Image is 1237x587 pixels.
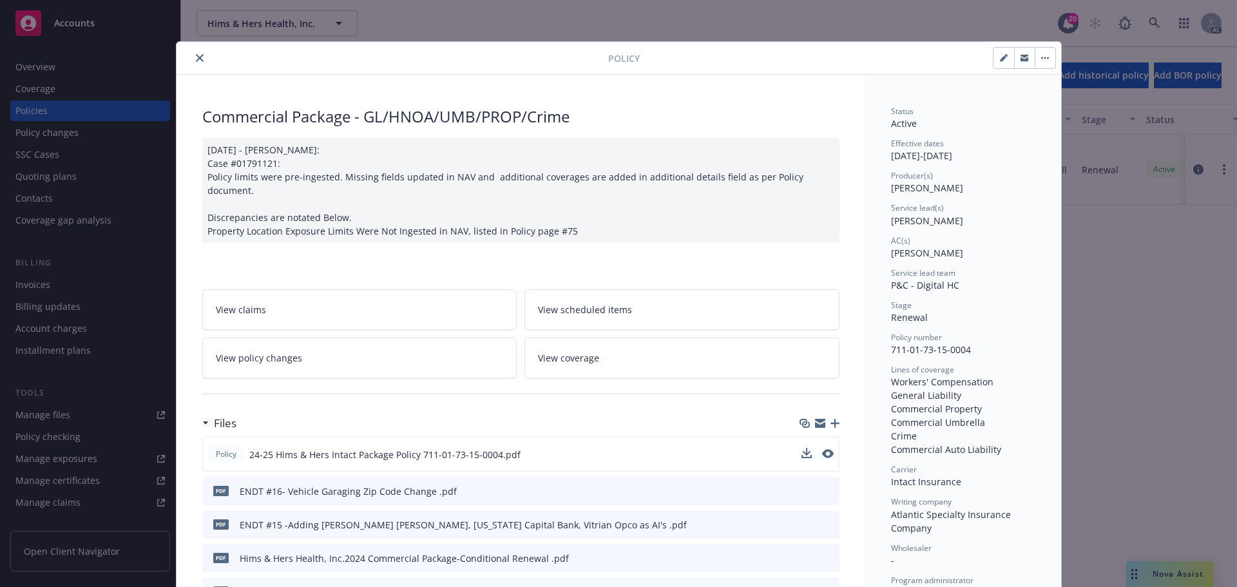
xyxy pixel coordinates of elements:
div: General Liability [891,389,1035,402]
span: [PERSON_NAME] [891,215,963,227]
span: View policy changes [216,351,302,365]
span: Service lead(s) [891,202,944,213]
span: pdf [213,519,229,529]
span: - [891,554,894,566]
div: Commercial Auto Liability [891,443,1035,456]
span: Active [891,117,917,130]
span: View scheduled items [538,303,632,316]
button: preview file [823,518,834,532]
button: download file [801,448,812,461]
span: View coverage [538,351,599,365]
div: Commercial Package - GL/HNOA/UMB/PROP/Crime [202,106,839,128]
span: Wholesaler [891,543,932,553]
span: [PERSON_NAME] [891,182,963,194]
span: Renewal [891,311,928,323]
div: Files [202,415,236,432]
span: View claims [216,303,266,316]
a: View scheduled items [524,289,839,330]
span: Status [891,106,914,117]
span: pdf [213,486,229,496]
div: Workers' Compensation [891,375,1035,389]
span: 711-01-73-15-0004 [891,343,971,356]
a: View claims [202,289,517,330]
a: View coverage [524,338,839,378]
div: [DATE] - [PERSON_NAME]: Case #01791121: Policy limits were pre-ingested. Missing fields updated i... [202,138,839,243]
span: Producer(s) [891,170,933,181]
div: Commercial Umbrella [891,416,1035,429]
h3: Files [214,415,236,432]
span: Writing company [891,496,952,507]
button: download file [802,518,812,532]
span: P&C - Digital HC [891,279,959,291]
span: Stage [891,300,912,311]
button: download file [801,448,812,458]
button: preview file [823,552,834,565]
span: Service lead team [891,267,955,278]
div: Crime [891,429,1035,443]
button: download file [802,552,812,565]
span: AC(s) [891,235,910,246]
button: preview file [823,485,834,498]
span: Policy number [891,332,942,343]
span: Effective dates [891,138,944,149]
button: preview file [822,449,834,458]
span: Policy [608,52,640,65]
span: Policy [213,448,239,460]
div: Commercial Property [891,402,1035,416]
div: [DATE] - [DATE] [891,138,1035,162]
span: pdf [213,553,229,563]
div: ENDT #15 -Adding [PERSON_NAME] [PERSON_NAME], [US_STATE] Capital Bank, Vitrian Opco as AI's .pdf [240,518,687,532]
a: View policy changes [202,338,517,378]
span: Carrier [891,464,917,475]
button: download file [802,485,812,498]
span: Lines of coverage [891,364,954,375]
button: preview file [822,448,834,461]
span: [PERSON_NAME] [891,247,963,259]
span: 24-25 Hims & Hers Intact Package Policy 711-01-73-15-0004.pdf [249,448,521,461]
div: ENDT #16- Vehicle Garaging Zip Code Change .pdf [240,485,457,498]
span: Atlantic Specialty Insurance Company [891,508,1013,534]
div: Hims & Hers Health, Inc.2024 Commercial Package-Conditional Renewal .pdf [240,552,569,565]
span: Intact Insurance [891,476,961,488]
button: close [192,50,207,66]
span: Program administrator [891,575,973,586]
